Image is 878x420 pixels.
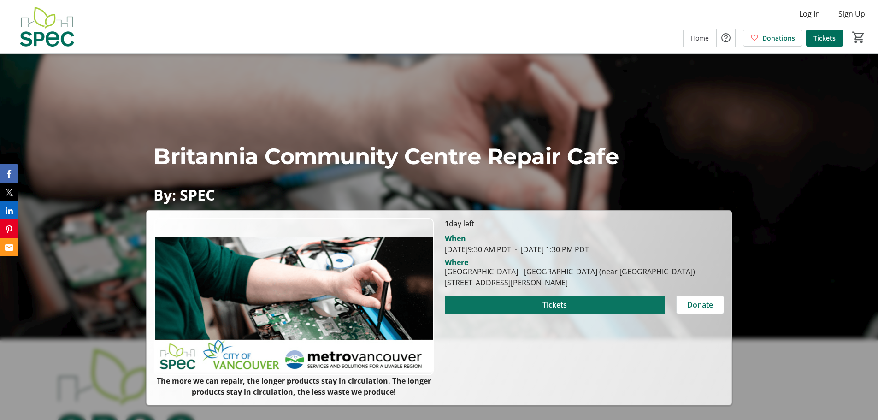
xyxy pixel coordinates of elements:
[542,299,567,310] span: Tickets
[850,29,867,46] button: Cart
[445,277,695,288] div: [STREET_ADDRESS][PERSON_NAME]
[6,4,88,50] img: SPEC's Logo
[806,30,843,47] a: Tickets
[511,244,521,254] span: -
[445,244,511,254] span: [DATE] 9:30 AM PDT
[684,30,716,47] a: Home
[676,296,724,314] button: Donate
[445,218,724,229] p: day left
[717,29,735,47] button: Help
[157,376,431,397] strong: The more we can repair, the longer products stay in circulation. The longer products stay in circ...
[445,296,665,314] button: Tickets
[153,143,619,170] sup: Britannia Community Centre Repair Cafe
[153,187,724,203] p: By: SPEC
[445,259,468,266] div: Where
[813,33,836,43] span: Tickets
[445,219,449,229] span: 1
[687,299,713,310] span: Donate
[762,33,795,43] span: Donations
[445,266,695,277] div: [GEOGRAPHIC_DATA] - [GEOGRAPHIC_DATA] (near [GEOGRAPHIC_DATA])
[445,233,466,244] div: When
[154,218,433,375] img: Campaign CTA Media Photo
[831,6,872,21] button: Sign Up
[511,244,589,254] span: [DATE] 1:30 PM PDT
[792,6,827,21] button: Log In
[743,30,802,47] a: Donations
[691,33,709,43] span: Home
[838,8,865,19] span: Sign Up
[799,8,820,19] span: Log In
